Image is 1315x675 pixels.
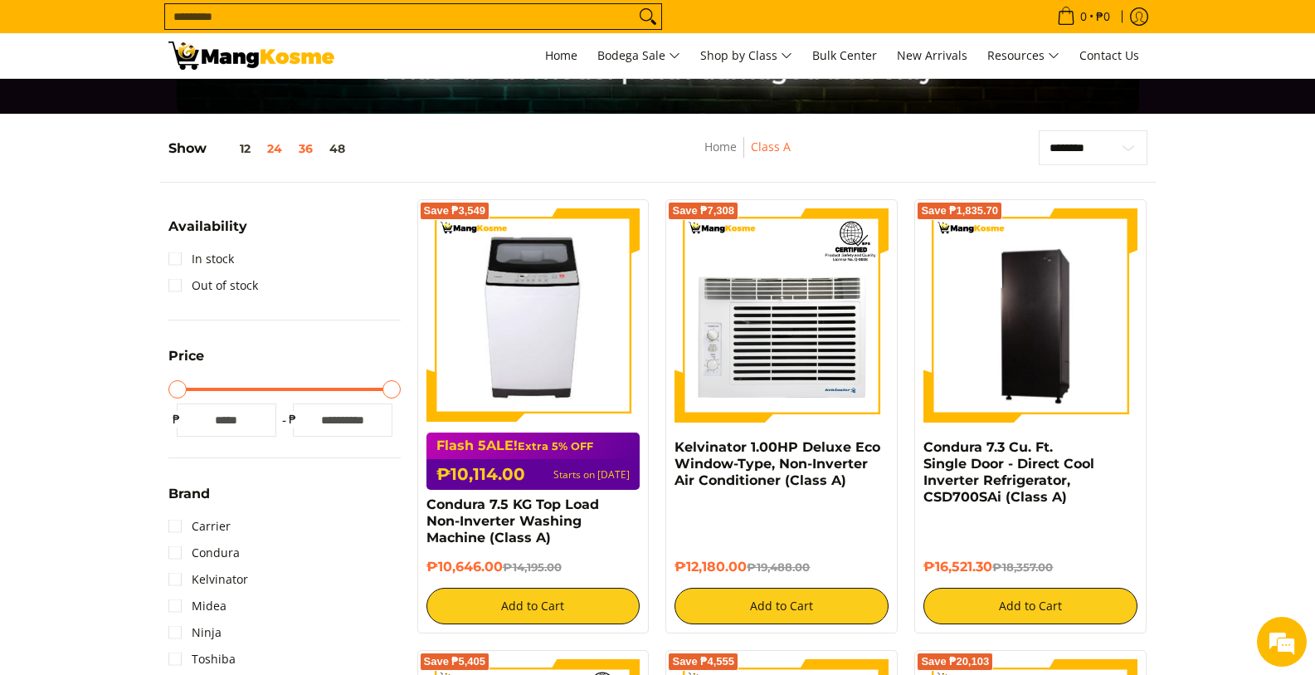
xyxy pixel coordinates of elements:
span: Save ₱4,555 [672,657,734,667]
summary: Open [168,220,247,246]
span: ₱ [168,411,185,428]
span: Save ₱20,103 [921,657,989,667]
h6: ₱10,646.00 [426,559,640,575]
textarea: Type your message and click 'Submit' [8,453,316,511]
span: Save ₱5,405 [424,657,486,667]
del: ₱18,357.00 [992,560,1053,574]
span: Bulk Center [812,47,877,63]
span: We are offline. Please leave us a message. [35,209,290,377]
div: Leave a message [86,93,279,115]
h5: Show [168,140,353,157]
span: Home [545,47,577,63]
a: Class A [751,139,791,154]
a: Condura 7.5 KG Top Load Non-Inverter Washing Machine (Class A) [426,496,599,545]
a: Condura 7.3 Cu. Ft. Single Door - Direct Cool Inverter Refrigerator, CSD700SAi (Class A) [923,439,1094,505]
button: Add to Cart [923,588,1137,624]
a: Condura [168,540,240,566]
a: Ninja [168,619,222,646]
del: ₱19,488.00 [747,560,810,574]
a: Shop by Class [692,33,801,78]
img: Kelvinator 1.00HP Deluxe Eco Window-Type, Non-Inverter Air Conditioner (Class A) [675,208,889,423]
a: Home [537,33,586,78]
a: Carrier [168,513,231,540]
del: ₱14,195.00 [503,560,562,574]
nav: Main Menu [351,33,1147,78]
span: Save ₱1,835.70 [921,206,998,216]
span: Brand [168,487,210,501]
span: Availability [168,220,247,233]
a: Bodega Sale [589,33,689,78]
span: 0 [1078,11,1089,22]
span: Bodega Sale [597,46,680,66]
a: Kelvinator 1.00HP Deluxe Eco Window-Type, Non-Inverter Air Conditioner (Class A) [675,439,880,488]
a: New Arrivals [889,33,976,78]
h6: ₱16,521.30 [923,559,1137,575]
span: New Arrivals [897,47,967,63]
img: Condura 7.3 Cu. Ft. Single Door - Direct Cool Inverter Refrigerator, CSD700SAi (Class A) [923,211,1137,420]
button: 48 [321,142,353,155]
button: 36 [290,142,321,155]
span: Save ₱7,308 [672,206,734,216]
h6: ₱12,180.00 [675,559,889,575]
em: Submit [243,511,301,534]
span: • [1052,7,1115,26]
button: 12 [207,142,259,155]
a: Out of stock [168,272,258,299]
a: Bulk Center [804,33,885,78]
nav: Breadcrumbs [606,137,889,174]
summary: Open [168,487,210,513]
div: Minimize live chat window [272,8,312,48]
span: ₱0 [1093,11,1113,22]
button: Add to Cart [426,588,640,624]
img: condura-7.5kg-topload-non-inverter-washing-machine-class-c-full-view-mang-kosme [433,208,634,423]
button: Search [635,4,661,29]
span: Shop by Class [700,46,792,66]
a: Kelvinator [168,566,248,593]
a: In stock [168,246,234,272]
span: Save ₱3,549 [424,206,486,216]
a: Toshiba [168,646,236,673]
summary: Open [168,350,204,375]
span: Price [168,350,204,363]
span: Contact Us [1079,47,1139,63]
a: Contact Us [1071,33,1147,78]
span: ₱ [285,411,301,428]
span: Resources [987,46,1059,66]
a: Resources [979,33,1068,78]
button: Add to Cart [675,588,889,624]
a: Midea [168,593,226,619]
button: 24 [259,142,290,155]
a: Home [704,139,737,154]
img: Class A | Mang Kosme [168,42,334,70]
